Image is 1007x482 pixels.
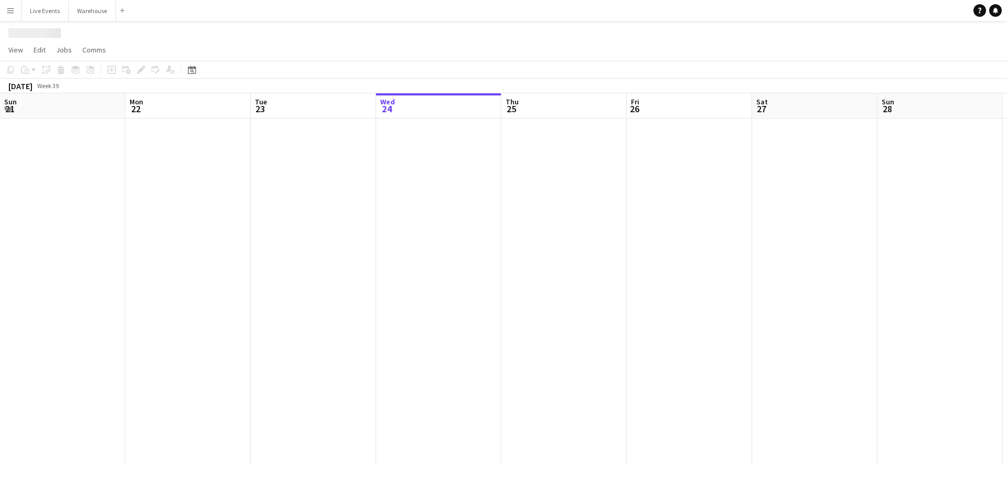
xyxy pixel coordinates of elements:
span: Fri [631,97,639,106]
span: 27 [755,103,768,115]
span: View [8,45,23,55]
a: Jobs [52,43,76,57]
span: 25 [504,103,519,115]
span: Thu [506,97,519,106]
span: Jobs [56,45,72,55]
span: Wed [380,97,395,106]
span: Sat [756,97,768,106]
span: 23 [253,103,267,115]
a: Comms [78,43,110,57]
a: Edit [29,43,50,57]
span: 24 [379,103,395,115]
span: Edit [34,45,46,55]
span: 28 [880,103,894,115]
a: View [4,43,27,57]
button: Live Events [22,1,69,21]
span: Sun [882,97,894,106]
span: 21 [3,103,17,115]
div: [DATE] [8,81,33,91]
span: Mon [130,97,143,106]
span: Tue [255,97,267,106]
button: Warehouse [69,1,116,21]
span: Week 39 [35,82,61,90]
span: Sun [4,97,17,106]
span: 26 [629,103,639,115]
span: 22 [128,103,143,115]
span: Comms [82,45,106,55]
